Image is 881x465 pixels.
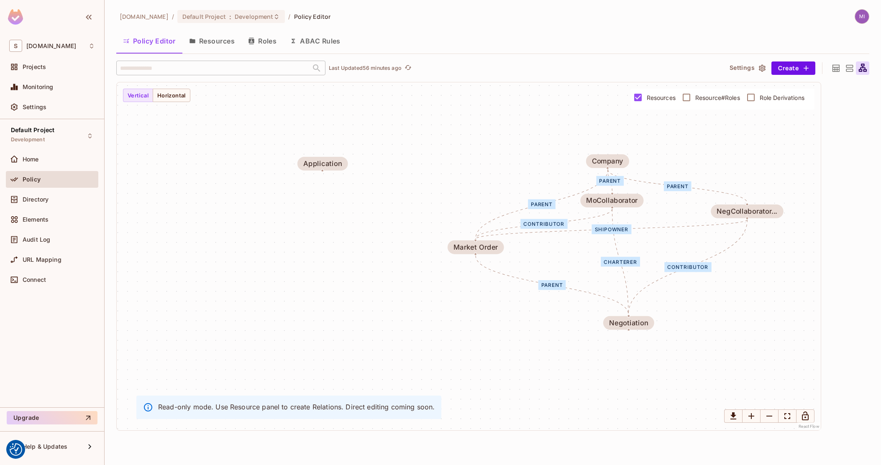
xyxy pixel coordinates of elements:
span: Default Project [11,127,54,133]
img: michal.wojcik@testshipping.com [855,10,869,23]
img: SReyMgAAAABJRU5ErkJggg== [8,9,23,25]
span: Home [23,156,39,163]
button: Roles [241,31,283,51]
button: Zoom In [742,409,761,423]
div: contributor [664,262,711,272]
button: Zoom Out [760,409,779,423]
div: Company [592,157,623,165]
span: company [586,154,629,168]
span: Role Derivations [760,94,804,102]
span: Workspace: sea.live [26,43,76,49]
div: NegCollaborator... [717,207,777,215]
span: negotiation [603,316,654,330]
div: parent [596,176,624,186]
g: Edge from company to NegCollaborator [608,169,747,203]
g: Edge from MoCollaborator to negotiation [612,209,628,315]
button: refresh [403,63,413,73]
g: Edge from NegCollaborator to negotiation [628,220,747,314]
span: Help & Updates [23,443,67,450]
span: Resources [647,94,676,102]
div: Small button group [724,409,814,423]
span: refresh [405,64,412,72]
div: MoCollaborator [586,197,638,204]
span: application [297,157,348,171]
li: / [288,13,290,20]
span: Settings [23,104,46,110]
span: Policy [23,176,41,183]
button: Resources [182,31,241,51]
div: shipowner [592,225,631,234]
span: Elements [23,216,49,223]
button: Horizontal [153,89,190,102]
span: Resource#Roles [695,94,740,102]
button: ABAC Rules [283,31,347,51]
div: parent [538,280,566,290]
span: Development [11,136,45,143]
div: parent [664,181,691,191]
span: Development [235,13,273,20]
span: key: NegCollaborator name: NegCollaborator [711,204,783,218]
button: Lock Graph [796,409,814,423]
button: Policy Editor [116,31,182,51]
span: URL Mapping [23,256,61,263]
span: Directory [23,196,49,203]
span: MoCollaborator [580,194,643,207]
a: React Flow attribution [799,424,820,429]
button: Settings [726,61,768,75]
button: Consent Preferences [10,443,22,456]
g: Edge from market_order to negotiation [476,255,628,314]
button: Vertical [123,89,153,102]
img: Revisit consent button [10,443,22,456]
div: Market Order [453,243,498,251]
span: S [9,40,22,52]
div: contributor [520,219,567,229]
span: Connect [23,276,46,283]
span: Default Project [182,13,226,20]
button: Fit View [778,409,796,423]
span: Projects [23,64,46,70]
div: Small button group [123,89,190,102]
button: Download graph as image [724,409,743,423]
p: Last Updated 56 minutes ago [329,65,402,72]
span: : [229,13,232,20]
div: parent [528,199,556,209]
div: charterer [601,257,640,266]
div: Negotiation [609,319,648,327]
li: / [172,13,174,20]
button: Create [771,61,815,75]
button: Upgrade [7,411,97,424]
div: Application [303,160,342,168]
span: the active workspace [120,13,169,20]
span: market_order [448,240,504,254]
span: Monitoring [23,84,54,90]
span: Audit Log [23,236,50,243]
span: Policy Editor [294,13,331,20]
p: Read-only mode. Use Resource panel to create Relations. Direct editing coming soon. [158,402,435,411]
span: Click to refresh data [402,63,413,73]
